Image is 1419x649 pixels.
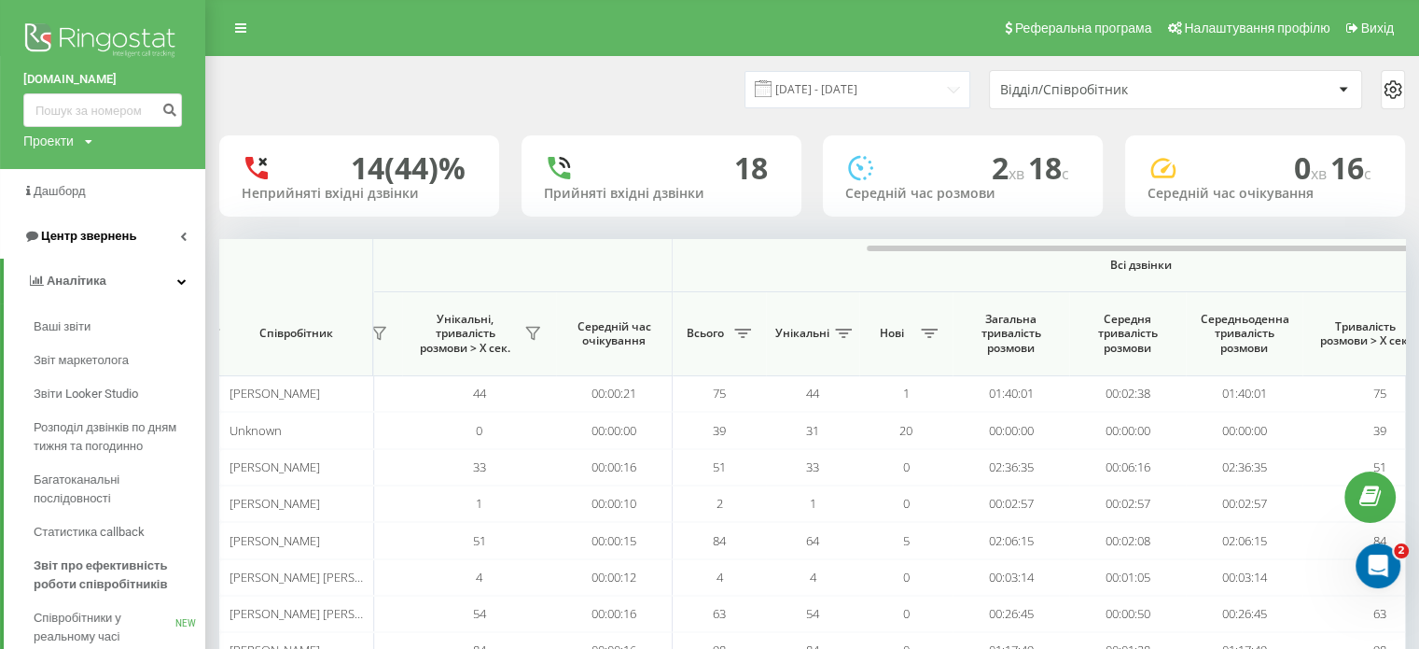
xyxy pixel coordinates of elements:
span: 1 [476,495,482,512]
td: 00:00:00 [556,412,673,448]
td: 02:06:15 [953,522,1069,558]
span: Співробітник [235,326,356,341]
span: 75 [1373,385,1386,402]
a: Звіти Looker Studio [34,377,205,411]
span: 0 [1294,148,1330,188]
span: 0 [903,459,910,475]
span: [PERSON_NAME] [PERSON_NAME] [230,569,413,586]
span: Загальна тривалість розмови [967,312,1055,356]
span: 51 [473,532,486,549]
span: 18 [1028,148,1069,188]
span: 51 [713,459,726,475]
span: хв [1009,163,1028,184]
div: Середній час очікування [1148,186,1383,202]
span: Всього [682,326,729,341]
a: Ваші звіти [34,310,205,344]
span: 1 [810,495,816,512]
span: 0 [903,495,910,512]
span: 39 [713,422,726,439]
td: 02:36:35 [953,449,1069,486]
td: 02:06:15 [1186,522,1302,558]
span: 51 [1373,459,1386,475]
span: Унікальні, тривалість розмови > Х сек. [411,312,519,356]
span: 0 [903,605,910,622]
span: 5 [903,532,910,549]
span: Багатоканальні послідовності [34,471,196,508]
input: Пошук за номером [23,93,182,127]
span: Ваші звіти [34,317,90,336]
span: Нові [869,326,915,341]
td: 00:00:50 [1069,596,1186,632]
td: 00:00:00 [953,412,1069,448]
span: 16 [1330,148,1371,188]
span: [PERSON_NAME] [230,495,320,512]
span: 84 [713,532,726,549]
td: 00:00:12 [556,559,673,596]
span: [PERSON_NAME] [PERSON_NAME] [230,605,413,622]
div: Середній час розмови [845,186,1080,202]
div: Неприйняті вхідні дзвінки [242,186,477,202]
td: 00:02:57 [1186,486,1302,522]
span: 54 [473,605,486,622]
span: Дашборд [34,184,86,198]
td: 00:26:45 [1186,596,1302,632]
td: 00:01:05 [1069,559,1186,596]
span: Центр звернень [41,229,136,243]
span: 54 [806,605,819,622]
img: Ringostat logo [23,19,182,65]
span: Звіт про ефективність роботи співробітників [34,557,196,594]
span: Статистика callback [34,523,145,542]
a: Звіт маркетолога [34,344,205,377]
a: Статистика callback [34,515,205,549]
td: 02:36:35 [1186,449,1302,486]
a: Багатоканальні послідовності [34,463,205,515]
span: 63 [1373,605,1386,622]
span: 64 [806,532,819,549]
div: Проекти [23,132,74,150]
span: Співробітники у реальному часі [34,609,175,646]
span: Тривалість розмови > Х сек. [1312,319,1419,348]
span: [PERSON_NAME] [230,385,320,402]
div: 18 [734,150,768,186]
td: 01:40:01 [1186,375,1302,412]
span: 2 [992,148,1028,188]
td: 00:26:45 [953,596,1069,632]
span: 84 [1373,532,1386,549]
span: 39 [1373,422,1386,439]
span: 20 [899,422,912,439]
div: Відділ/Співробітник [1000,82,1223,98]
td: 00:00:21 [556,375,673,412]
span: Unknown [230,422,282,439]
span: хв [1311,163,1330,184]
span: Налаштування профілю [1184,21,1329,35]
span: 4 [810,569,816,586]
span: Звіт маркетолога [34,351,129,370]
td: 00:00:00 [1069,412,1186,448]
span: 2 [1394,543,1409,558]
span: 0 [903,569,910,586]
iframe: Intercom live chat [1356,543,1400,588]
td: 00:03:14 [1186,559,1302,596]
span: Реферальна програма [1015,21,1152,35]
td: 00:02:08 [1069,522,1186,558]
span: Середня тривалість розмови [1083,312,1172,356]
span: c [1062,163,1069,184]
span: 75 [713,385,726,402]
td: 00:00:16 [556,596,673,632]
span: [PERSON_NAME] [230,459,320,475]
td: 00:00:10 [556,486,673,522]
a: Звіт про ефективність роботи співробітників [34,549,205,601]
span: 33 [806,459,819,475]
td: 00:03:14 [953,559,1069,596]
div: Прийняті вхідні дзвінки [544,186,779,202]
span: Розподіл дзвінків по дням тижня та погодинно [34,418,196,456]
a: [DOMAIN_NAME] [23,70,182,89]
td: 00:00:00 [1186,412,1302,448]
span: 1 [903,385,910,402]
span: Аналiтика [47,274,106,288]
td: 00:06:16 [1069,449,1186,486]
td: 00:00:16 [556,449,673,486]
td: 01:40:01 [953,375,1069,412]
span: 44 [473,385,486,402]
span: 33 [473,459,486,475]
